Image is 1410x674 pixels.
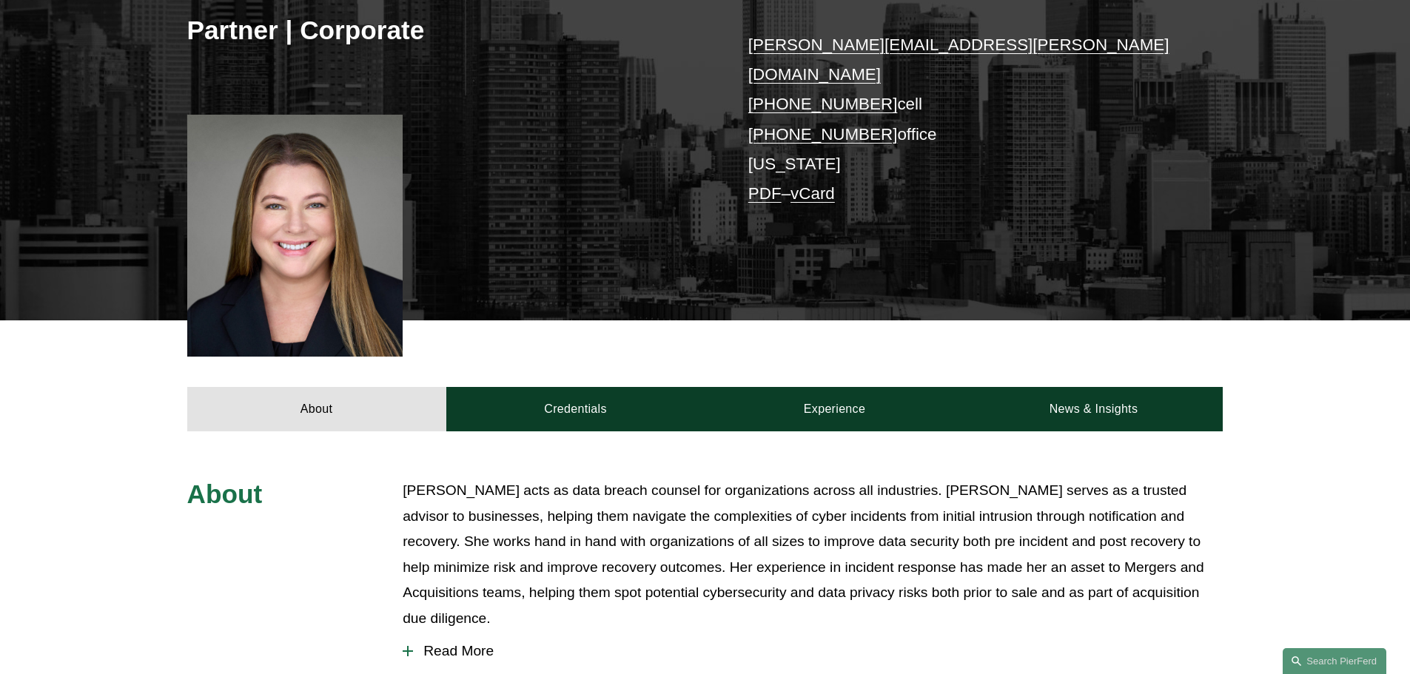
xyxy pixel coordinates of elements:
[413,643,1223,659] span: Read More
[187,387,446,431] a: About
[748,95,898,113] a: [PHONE_NUMBER]
[964,387,1223,431] a: News & Insights
[187,14,705,47] h3: Partner | Corporate
[790,184,835,203] a: vCard
[748,125,898,144] a: [PHONE_NUMBER]
[748,36,1169,84] a: [PERSON_NAME][EMAIL_ADDRESS][PERSON_NAME][DOMAIN_NAME]
[446,387,705,431] a: Credentials
[403,632,1223,670] button: Read More
[1283,648,1386,674] a: Search this site
[705,387,964,431] a: Experience
[748,184,782,203] a: PDF
[748,30,1180,209] p: cell office [US_STATE] –
[187,479,263,508] span: About
[403,478,1223,631] p: [PERSON_NAME] acts as data breach counsel for organizations across all industries. [PERSON_NAME] ...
